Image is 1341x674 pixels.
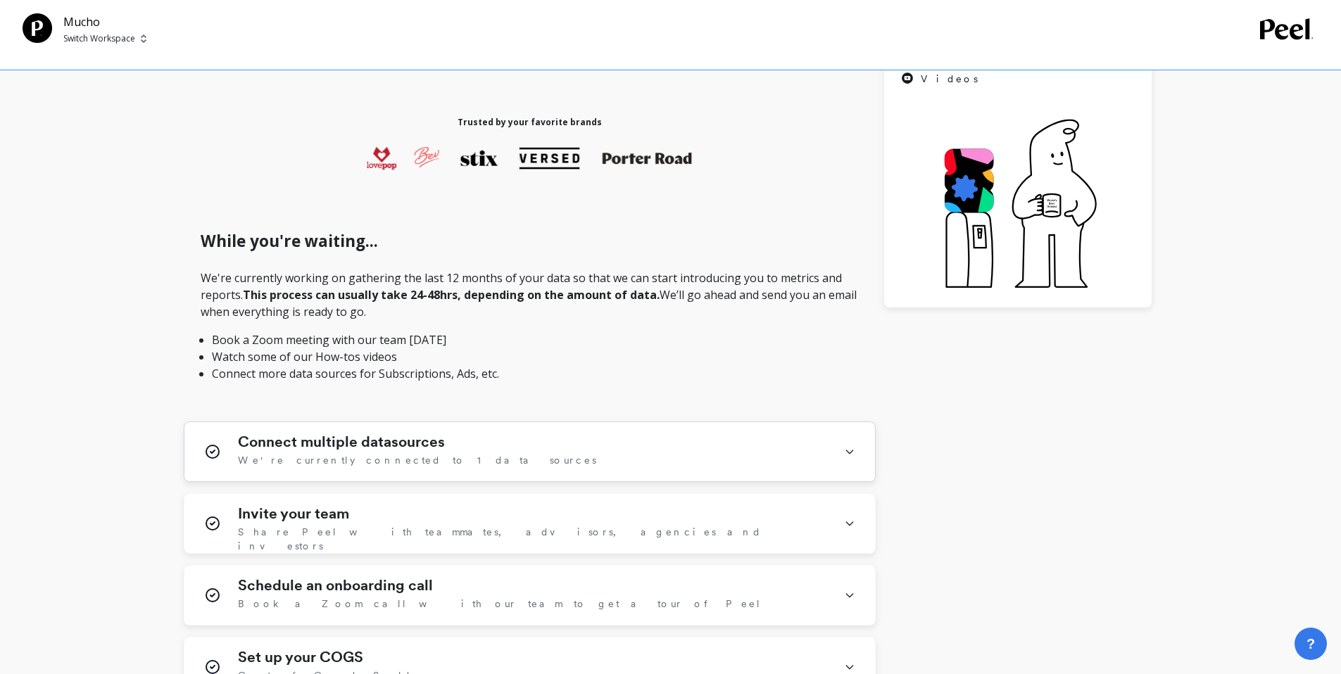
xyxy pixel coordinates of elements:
[243,287,660,303] strong: This process can usually take 24-48hrs, depending on the amount of data.
[212,331,848,348] li: Book a Zoom meeting with our team [DATE]
[238,433,445,450] h1: Connect multiple datasources
[238,597,762,611] span: Book a Zoom call with our team to get a tour of Peel
[238,453,596,467] span: We're currently connected to 1 data sources
[238,577,433,594] h1: Schedule an onboarding call
[63,33,135,44] p: Switch Workspace
[212,348,848,365] li: Watch some of our How-tos videos
[201,269,859,382] p: We're currently working on gathering the last 12 months of your data so that we can start introdu...
[141,33,146,44] img: picker
[238,649,363,666] h1: Set up your COGS
[63,13,146,30] p: Mucho
[212,365,848,382] li: Connect more data sources for Subscriptions, Ads, etc.
[458,117,602,128] h1: Trusted by your favorite brands
[921,72,978,86] span: Videos
[201,229,859,253] h1: While you're waiting...
[23,13,52,43] img: Team Profile
[1295,628,1327,660] button: ?
[1307,634,1315,654] span: ?
[901,72,1059,86] a: Videos
[238,525,827,553] span: Share Peel with teammates, advisors, agencies and investors
[238,505,349,522] h1: Invite your team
